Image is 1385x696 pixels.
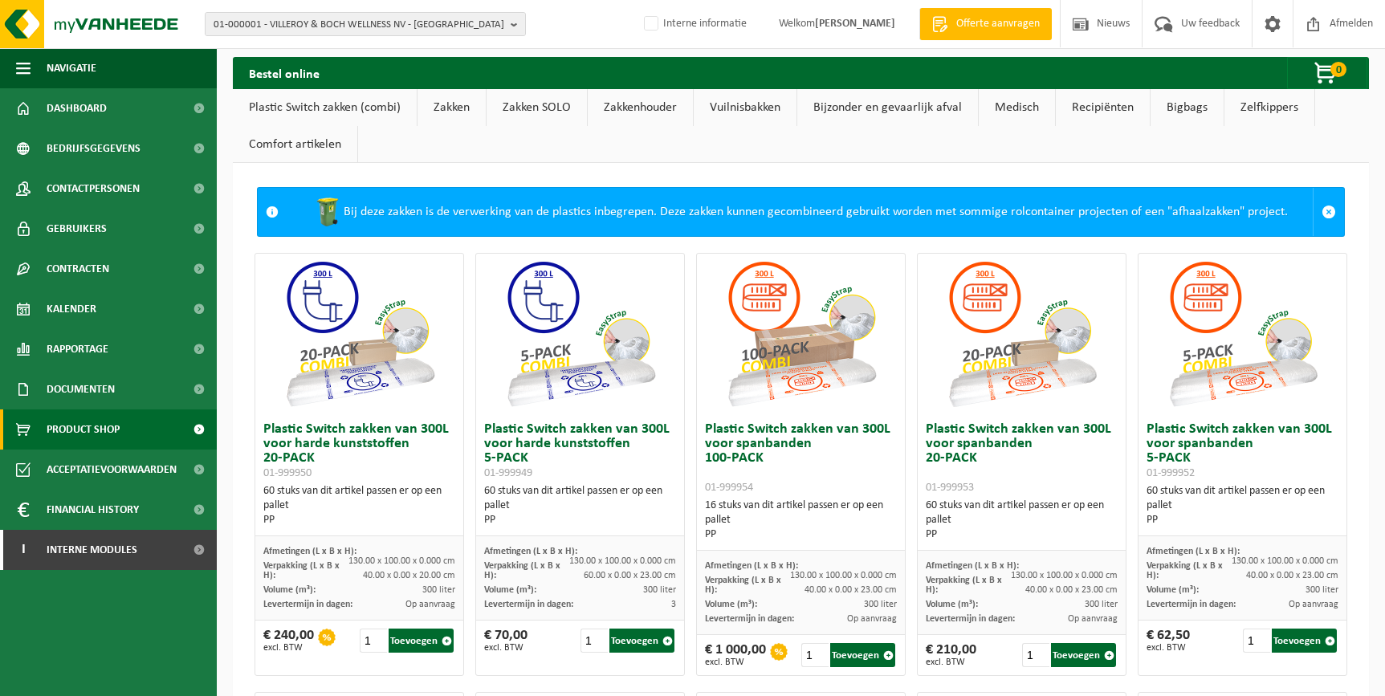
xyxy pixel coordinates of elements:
[926,600,978,609] span: Volume (m³):
[1147,484,1338,527] div: 60 stuks van dit artikel passen er op een pallet
[864,600,897,609] span: 300 liter
[705,499,897,542] div: 16 stuks van dit artikel passen er op een pallet
[1147,561,1223,580] span: Verpakking (L x B x H):
[47,88,107,128] span: Dashboard
[484,629,528,653] div: € 70,00
[348,556,455,566] span: 130.00 x 100.00 x 0.000 cm
[1151,89,1224,126] a: Bigbags
[705,600,757,609] span: Volume (m³):
[47,490,139,530] span: Financial History
[47,530,137,570] span: Interne modules
[47,128,141,169] span: Bedrijfsgegevens
[233,126,357,163] a: Comfort artikelen
[263,484,455,527] div: 60 stuks van dit artikel passen er op een pallet
[47,409,120,450] span: Product Shop
[1163,254,1323,414] img: 01-999952
[1147,585,1199,595] span: Volume (m³):
[263,643,314,653] span: excl. BTW
[926,576,1002,595] span: Verpakking (L x B x H):
[1243,629,1271,653] input: 1
[926,561,1019,571] span: Afmetingen (L x B x H):
[484,561,560,580] span: Verpakking (L x B x H):
[484,467,532,479] span: 01-999949
[847,614,897,624] span: Op aanvraag
[205,12,526,36] button: 01-000001 - VILLEROY & BOCH WELLNESS NV - [GEOGRAPHIC_DATA]
[705,576,781,595] span: Verpakking (L x B x H):
[484,484,676,527] div: 60 stuks van dit artikel passen er op een pallet
[233,57,336,88] h2: Bestel online
[705,422,897,495] h3: Plastic Switch zakken van 300L voor spanbanden 100-PACK
[671,600,676,609] span: 3
[363,571,455,580] span: 40.00 x 0.00 x 20.00 cm
[721,254,882,414] img: 01-999954
[1025,585,1118,595] span: 40.00 x 0.00 x 23.00 cm
[484,547,577,556] span: Afmetingen (L x B x H):
[926,657,976,667] span: excl. BTW
[214,13,504,37] span: 01-000001 - VILLEROY & BOCH WELLNESS NV - [GEOGRAPHIC_DATA]
[1306,585,1338,595] span: 300 liter
[1272,629,1337,653] button: Toevoegen
[588,89,693,126] a: Zakkenhouder
[484,643,528,653] span: excl. BTW
[484,600,573,609] span: Levertermijn in dagen:
[705,614,794,624] span: Levertermijn in dagen:
[279,254,440,414] img: 01-999950
[797,89,978,126] a: Bijzonder en gevaarlijk afval
[1051,643,1116,667] button: Toevoegen
[830,643,895,667] button: Toevoegen
[1289,600,1338,609] span: Op aanvraag
[487,89,587,126] a: Zakken SOLO
[389,629,454,653] button: Toevoegen
[926,422,1118,495] h3: Plastic Switch zakken van 300L voor spanbanden 20-PACK
[805,585,897,595] span: 40.00 x 0.00 x 23.00 cm
[263,467,312,479] span: 01-999950
[1330,62,1346,77] span: 0
[1232,556,1338,566] span: 130.00 x 100.00 x 0.000 cm
[1022,643,1050,667] input: 1
[47,249,109,289] span: Contracten
[263,629,314,653] div: € 240,00
[952,16,1044,32] span: Offerte aanvragen
[926,499,1118,542] div: 60 stuks van dit artikel passen er op een pallet
[47,369,115,409] span: Documenten
[705,561,798,571] span: Afmetingen (L x B x H):
[1147,513,1338,527] div: PP
[584,571,676,580] span: 60.00 x 0.00 x 23.00 cm
[643,585,676,595] span: 300 liter
[1011,571,1118,580] span: 130.00 x 100.00 x 0.000 cm
[801,643,829,667] input: 1
[569,556,676,566] span: 130.00 x 100.00 x 0.000 cm
[1085,600,1118,609] span: 300 liter
[705,643,766,667] div: € 1 000,00
[609,629,674,653] button: Toevoegen
[1147,629,1190,653] div: € 62,50
[1147,643,1190,653] span: excl. BTW
[815,18,895,30] strong: [PERSON_NAME]
[360,629,388,653] input: 1
[1068,614,1118,624] span: Op aanvraag
[705,657,766,667] span: excl. BTW
[233,89,417,126] a: Plastic Switch zakken (combi)
[287,188,1313,236] div: Bij deze zakken is de verwerking van de plastics inbegrepen. Deze zakken kunnen gecombineerd gebr...
[484,513,676,527] div: PP
[1147,422,1338,480] h3: Plastic Switch zakken van 300L voor spanbanden 5-PACK
[405,600,455,609] span: Op aanvraag
[312,196,344,228] img: WB-0240-HPE-GN-50.png
[16,530,31,570] span: I
[1147,547,1240,556] span: Afmetingen (L x B x H):
[422,585,455,595] span: 300 liter
[641,12,747,36] label: Interne informatie
[705,527,897,542] div: PP
[263,561,340,580] span: Verpakking (L x B x H):
[580,629,609,653] input: 1
[47,48,96,88] span: Navigatie
[47,169,140,209] span: Contactpersonen
[942,254,1102,414] img: 01-999953
[263,547,356,556] span: Afmetingen (L x B x H):
[47,209,107,249] span: Gebruikers
[926,643,976,667] div: € 210,00
[1224,89,1314,126] a: Zelfkippers
[1287,57,1367,89] button: 0
[926,527,1118,542] div: PP
[500,254,661,414] img: 01-999949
